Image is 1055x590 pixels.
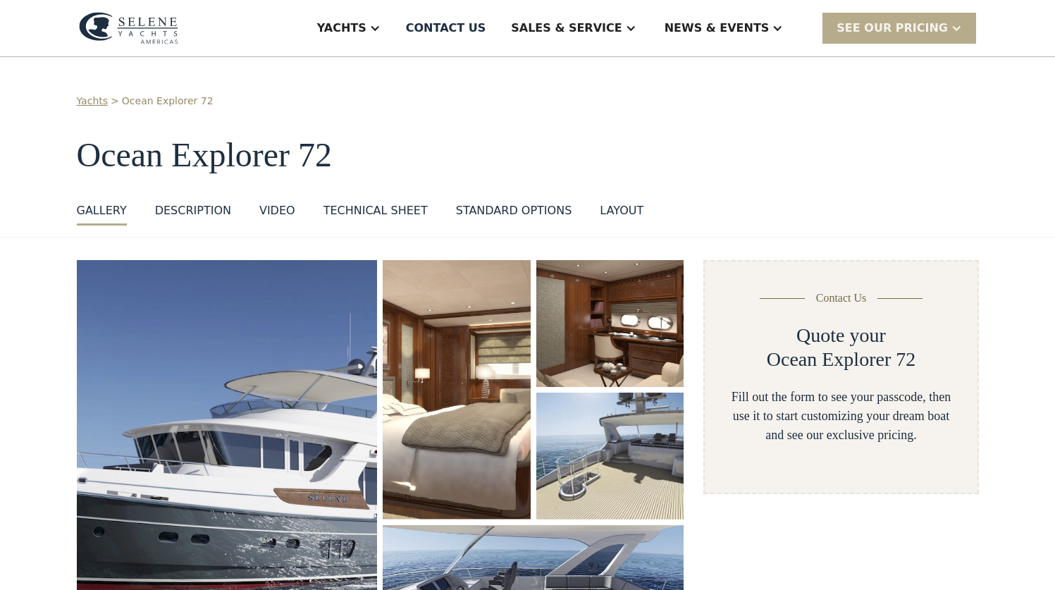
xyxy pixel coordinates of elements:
[317,20,366,37] div: Yachts
[536,260,684,387] a: open lightbox
[79,12,178,44] img: logo
[600,202,643,219] div: layout
[837,20,948,37] div: SEE Our Pricing
[323,202,428,219] div: Technical sheet
[796,324,886,348] h2: Quote your
[822,13,976,43] div: SEE Our Pricing
[323,202,428,226] a: Technical sheet
[816,290,867,307] div: Contact Us
[111,94,119,109] div: >
[77,137,979,174] h1: Ocean Explorer 72
[155,202,231,226] a: DESCRIPTION
[511,20,622,37] div: Sales & Service
[767,348,915,371] h2: Ocean Explorer 72
[122,94,214,109] a: Ocean Explorer 72
[155,202,231,219] div: DESCRIPTION
[406,20,486,37] div: Contact US
[703,260,978,494] form: Yacht Detail Page form
[456,202,572,219] div: standard options
[77,94,109,109] a: Yachts
[456,202,572,226] a: standard options
[727,388,954,445] div: Fill out the form to see your passcode, then use it to start customizing your dream boat and see ...
[77,202,127,219] div: GALLERY
[77,202,127,226] a: GALLERY
[536,393,684,520] a: open lightbox
[259,202,295,219] div: VIDEO
[600,202,643,226] a: layout
[383,260,530,520] a: open lightbox
[259,202,295,226] a: VIDEO
[665,20,770,37] div: News & EVENTS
